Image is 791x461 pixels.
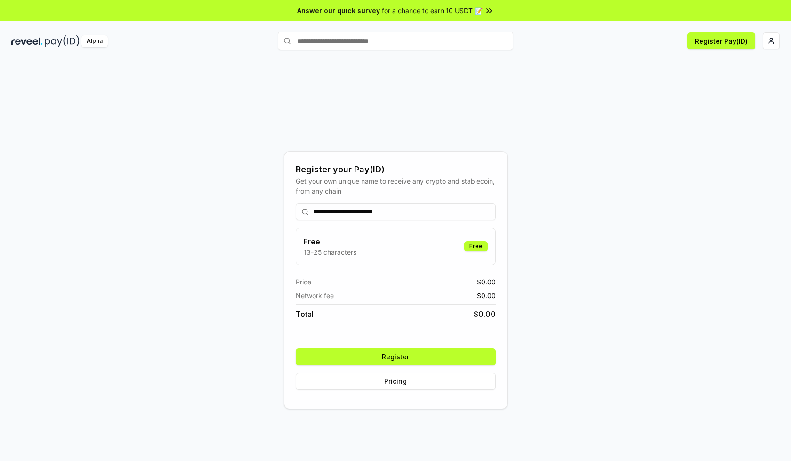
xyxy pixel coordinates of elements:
button: Register [296,348,496,365]
img: reveel_dark [11,35,43,47]
p: 13-25 characters [304,247,356,257]
img: pay_id [45,35,80,47]
span: $ 0.00 [477,277,496,287]
div: Alpha [81,35,108,47]
div: Register your Pay(ID) [296,163,496,176]
div: Get your own unique name to receive any crypto and stablecoin, from any chain [296,176,496,196]
span: Total [296,308,314,320]
span: Price [296,277,311,287]
span: $ 0.00 [474,308,496,320]
span: for a chance to earn 10 USDT 📝 [382,6,483,16]
span: Network fee [296,291,334,300]
h3: Free [304,236,356,247]
button: Register Pay(ID) [687,32,755,49]
span: $ 0.00 [477,291,496,300]
span: Answer our quick survey [297,6,380,16]
div: Free [464,241,488,251]
button: Pricing [296,373,496,390]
